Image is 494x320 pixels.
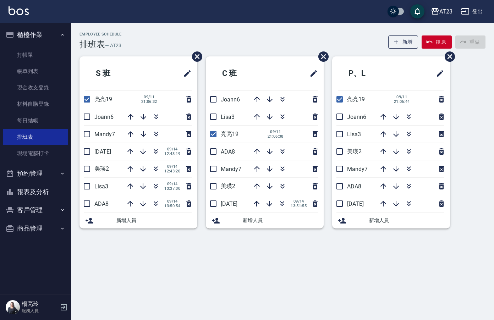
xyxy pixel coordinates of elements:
span: 刪除班表 [187,46,203,67]
a: 排班表 [3,129,68,145]
span: 新增人員 [243,217,318,224]
span: 新增人員 [369,217,444,224]
a: 材料自購登錄 [3,96,68,112]
h2: C 班 [212,61,276,86]
div: AT23 [439,7,452,16]
span: 09/14 [164,164,180,169]
span: 刪除班表 [313,46,330,67]
span: 09/11 [268,129,284,134]
span: Lisa3 [221,114,235,120]
a: 帳單列表 [3,63,68,79]
span: [DATE] [94,148,111,155]
button: 報表及分析 [3,183,68,201]
div: 新增人員 [79,213,197,228]
span: ADA8 [347,183,361,190]
span: 09/14 [291,199,307,204]
button: 預約管理 [3,164,68,183]
span: ADA8 [94,200,109,207]
span: 09/14 [164,199,180,204]
span: [DATE] [221,200,237,207]
span: Mandy7 [347,166,368,172]
span: 修改班表的標題 [432,65,444,82]
span: 09/11 [394,95,410,99]
h2: S 班 [85,61,150,86]
button: AT23 [428,4,455,19]
span: 21:06:38 [268,134,284,139]
span: [DATE] [347,200,364,207]
button: 登出 [458,5,485,18]
span: 亮亮19 [347,96,365,103]
h3: 排班表 [79,39,105,49]
button: 客戶管理 [3,201,68,219]
span: 09/14 [164,182,180,186]
span: 09/14 [164,147,180,151]
span: Joann6 [221,96,240,103]
a: 每日結帳 [3,112,68,129]
button: 新增 [388,35,418,49]
span: Mandy7 [221,166,241,172]
span: 刪除班表 [439,46,456,67]
a: 打帳單 [3,47,68,63]
div: 新增人員 [332,213,450,228]
button: 商品管理 [3,219,68,238]
img: Logo [9,6,29,15]
a: 現金收支登錄 [3,79,68,96]
span: 09/11 [141,95,157,99]
span: Joann6 [347,114,366,120]
h6: — AT23 [105,42,121,49]
span: 新增人員 [116,217,192,224]
button: 復原 [422,35,452,49]
span: 亮亮19 [221,131,238,137]
span: 13:50:54 [164,204,180,208]
span: 21:06:32 [141,99,157,104]
span: 13:51:55 [291,204,307,208]
span: 美瑛2 [221,183,235,189]
div: 新增人員 [206,213,324,228]
a: 現場電腦打卡 [3,145,68,161]
span: 13:37:30 [164,186,180,191]
span: ADA8 [221,148,235,155]
span: 12:43:19 [164,151,180,156]
span: 美瑛2 [347,148,362,155]
span: 修改班表的標題 [305,65,318,82]
span: 美瑛2 [94,165,109,172]
span: 12:43:20 [164,169,180,173]
span: 修改班表的標題 [179,65,192,82]
button: 櫃檯作業 [3,26,68,44]
button: save [410,4,424,18]
h2: P、L [338,61,404,86]
span: 亮亮19 [94,96,112,103]
span: 21:06:44 [394,99,410,104]
h2: Employee Schedule [79,32,122,37]
span: Lisa3 [94,183,108,190]
h5: 楊亮玲 [22,300,58,308]
span: Mandy7 [94,131,115,138]
p: 服務人員 [22,308,58,314]
span: Lisa3 [347,131,361,138]
span: Joann6 [94,114,114,120]
img: Person [6,300,20,314]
